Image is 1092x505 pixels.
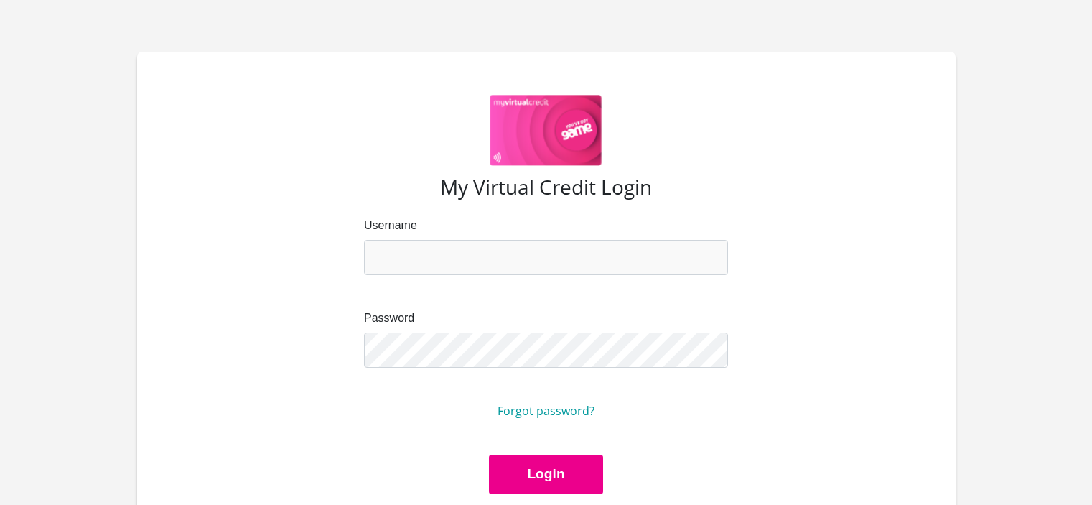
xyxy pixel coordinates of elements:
h3: My Virtual Credit Login [172,175,921,200]
a: Forgot password? [498,403,594,419]
input: Email [364,240,728,275]
label: Username [364,217,728,234]
button: Login [489,455,602,494]
label: Password [364,310,728,327]
img: game logo [490,95,602,167]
